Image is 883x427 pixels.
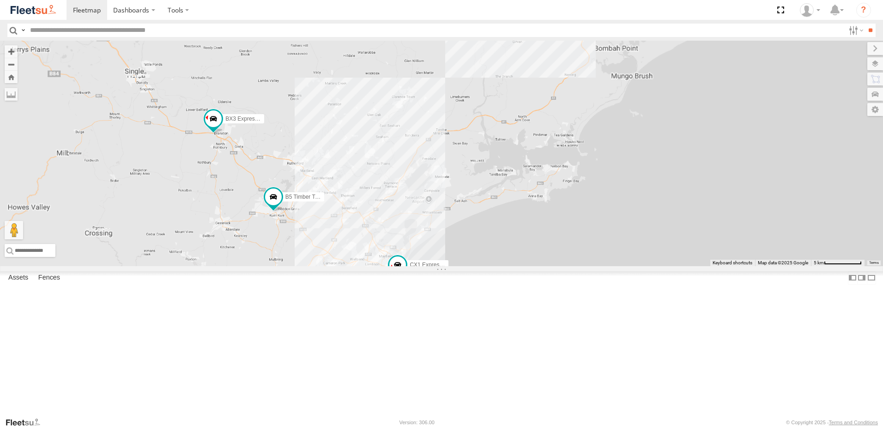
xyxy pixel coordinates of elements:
div: © Copyright 2025 - [786,420,878,425]
button: Zoom Home [5,71,18,83]
label: Search Filter Options [845,24,865,37]
button: Map Scale: 5 km per 78 pixels [811,260,865,266]
span: BX3 Express Ute [225,116,267,122]
button: Zoom in [5,45,18,58]
img: fleetsu-logo-horizontal.svg [9,4,57,16]
label: Map Settings [867,103,883,116]
i: ? [856,3,871,18]
a: Visit our Website [5,418,48,427]
span: 5 km [814,260,824,265]
span: CX1 Express Ute [410,262,452,268]
span: Map data ©2025 Google [758,260,808,265]
a: Terms (opens in new tab) [869,261,879,265]
label: Dock Summary Table to the Left [848,271,857,285]
div: Version: 306.00 [399,420,435,425]
button: Drag Pegman onto the map to open Street View [5,221,23,239]
div: James Cullen [797,3,823,17]
label: Fences [34,271,65,284]
span: B5 Timber Truck [285,194,326,200]
label: Search Query [19,24,27,37]
label: Dock Summary Table to the Right [857,271,866,285]
a: Terms and Conditions [829,420,878,425]
button: Zoom out [5,58,18,71]
label: Hide Summary Table [867,271,876,285]
label: Assets [4,271,33,284]
button: Keyboard shortcuts [713,260,752,266]
label: Measure [5,88,18,101]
